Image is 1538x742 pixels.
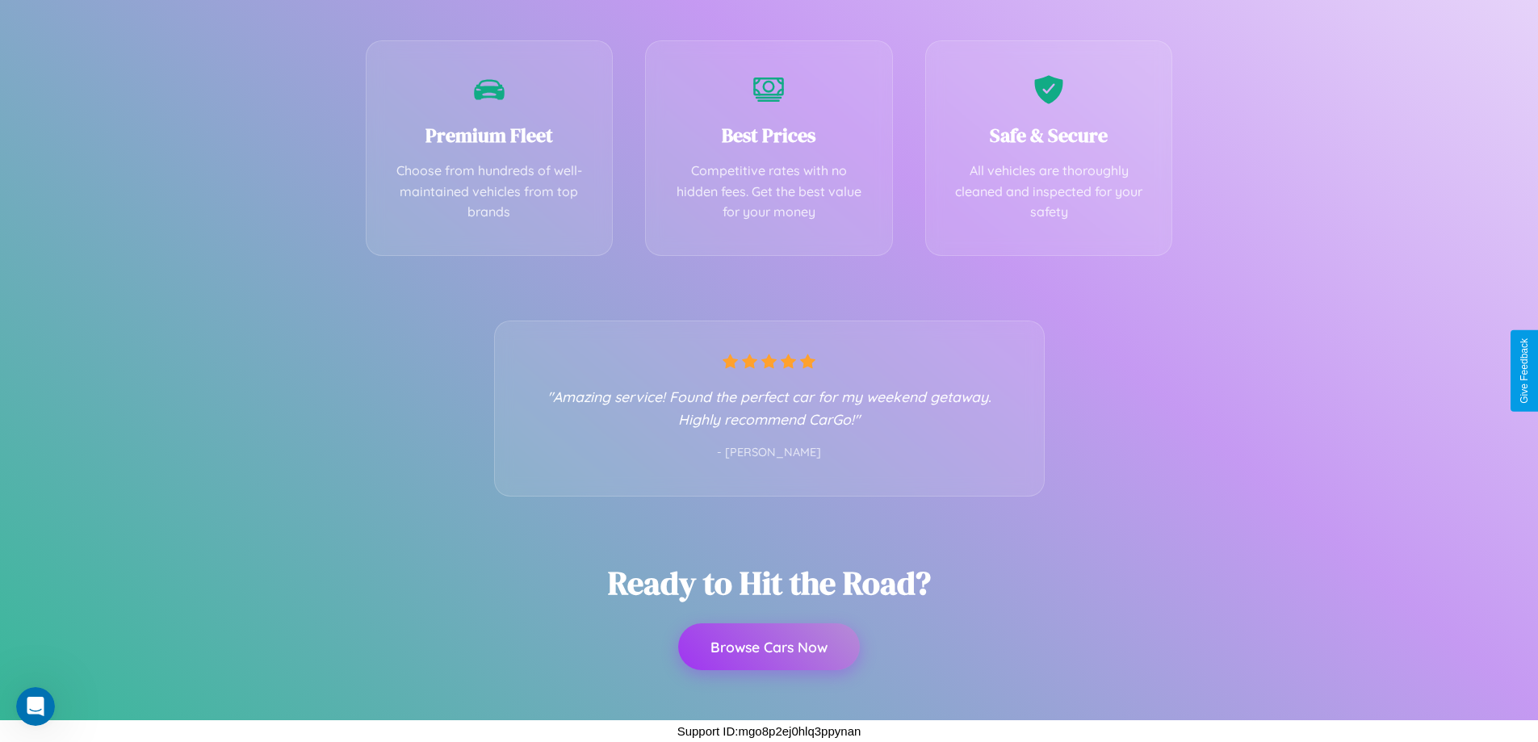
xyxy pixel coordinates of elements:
[16,687,55,726] iframe: Intercom live chat
[527,385,1012,430] p: "Amazing service! Found the perfect car for my weekend getaway. Highly recommend CarGo!"
[670,161,868,223] p: Competitive rates with no hidden fees. Get the best value for your money
[608,561,931,605] h2: Ready to Hit the Road?
[950,161,1148,223] p: All vehicles are thoroughly cleaned and inspected for your safety
[670,122,868,149] h3: Best Prices
[678,623,860,670] button: Browse Cars Now
[391,122,589,149] h3: Premium Fleet
[391,161,589,223] p: Choose from hundreds of well-maintained vehicles from top brands
[950,122,1148,149] h3: Safe & Secure
[527,442,1012,463] p: - [PERSON_NAME]
[677,720,861,742] p: Support ID: mgo8p2ej0hlq3ppynan
[1519,338,1530,404] div: Give Feedback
